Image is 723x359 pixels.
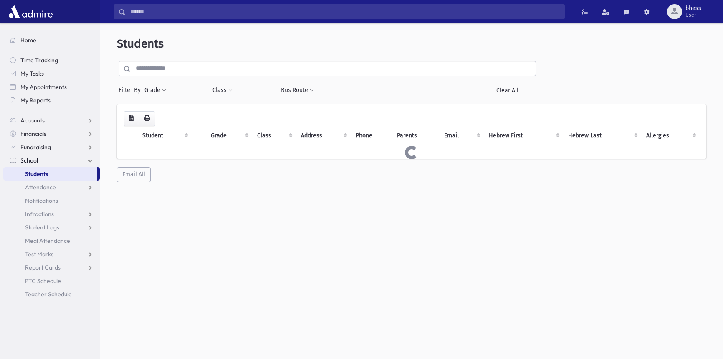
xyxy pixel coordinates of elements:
[296,126,351,145] th: Address
[25,290,72,298] span: Teacher Schedule
[20,130,46,137] span: Financials
[392,126,440,145] th: Parents
[478,83,536,98] a: Clear All
[20,56,58,64] span: Time Tracking
[119,86,144,94] span: Filter By
[7,3,55,20] img: AdmirePro
[117,167,151,182] button: Email All
[3,247,100,261] a: Test Marks
[3,261,100,274] a: Report Cards
[563,126,641,145] th: Hebrew Last
[3,221,100,234] a: Student Logs
[124,111,139,126] button: CSV
[20,157,38,164] span: School
[20,36,36,44] span: Home
[3,167,97,181] a: Students
[281,83,314,98] button: Bus Route
[3,274,100,288] a: PTC Schedule
[25,224,59,231] span: Student Logs
[3,140,100,154] a: Fundraising
[206,126,252,145] th: Grade
[484,126,563,145] th: Hebrew First
[20,117,45,124] span: Accounts
[25,237,70,244] span: Meal Attendance
[212,83,233,98] button: Class
[641,126,700,145] th: Allergies
[25,170,48,178] span: Students
[685,5,701,12] span: bhess
[3,154,100,167] a: School
[25,183,56,191] span: Attendance
[117,37,164,51] span: Students
[3,53,100,67] a: Time Tracking
[3,234,100,247] a: Meal Attendance
[139,111,155,126] button: Print
[3,181,100,194] a: Attendance
[439,126,484,145] th: Email
[3,114,100,127] a: Accounts
[3,127,100,140] a: Financials
[20,83,67,91] span: My Appointments
[25,210,54,218] span: Infractions
[3,33,100,47] a: Home
[3,67,100,80] a: My Tasks
[25,264,61,271] span: Report Cards
[3,288,100,301] a: Teacher Schedule
[20,97,51,104] span: My Reports
[20,70,44,77] span: My Tasks
[252,126,296,145] th: Class
[3,207,100,221] a: Infractions
[3,194,100,207] a: Notifications
[20,143,51,151] span: Fundraising
[351,126,392,145] th: Phone
[3,94,100,107] a: My Reports
[25,250,53,258] span: Test Marks
[126,4,564,19] input: Search
[144,83,167,98] button: Grade
[3,80,100,94] a: My Appointments
[685,12,701,18] span: User
[25,197,58,204] span: Notifications
[25,277,61,285] span: PTC Schedule
[137,126,192,145] th: Student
